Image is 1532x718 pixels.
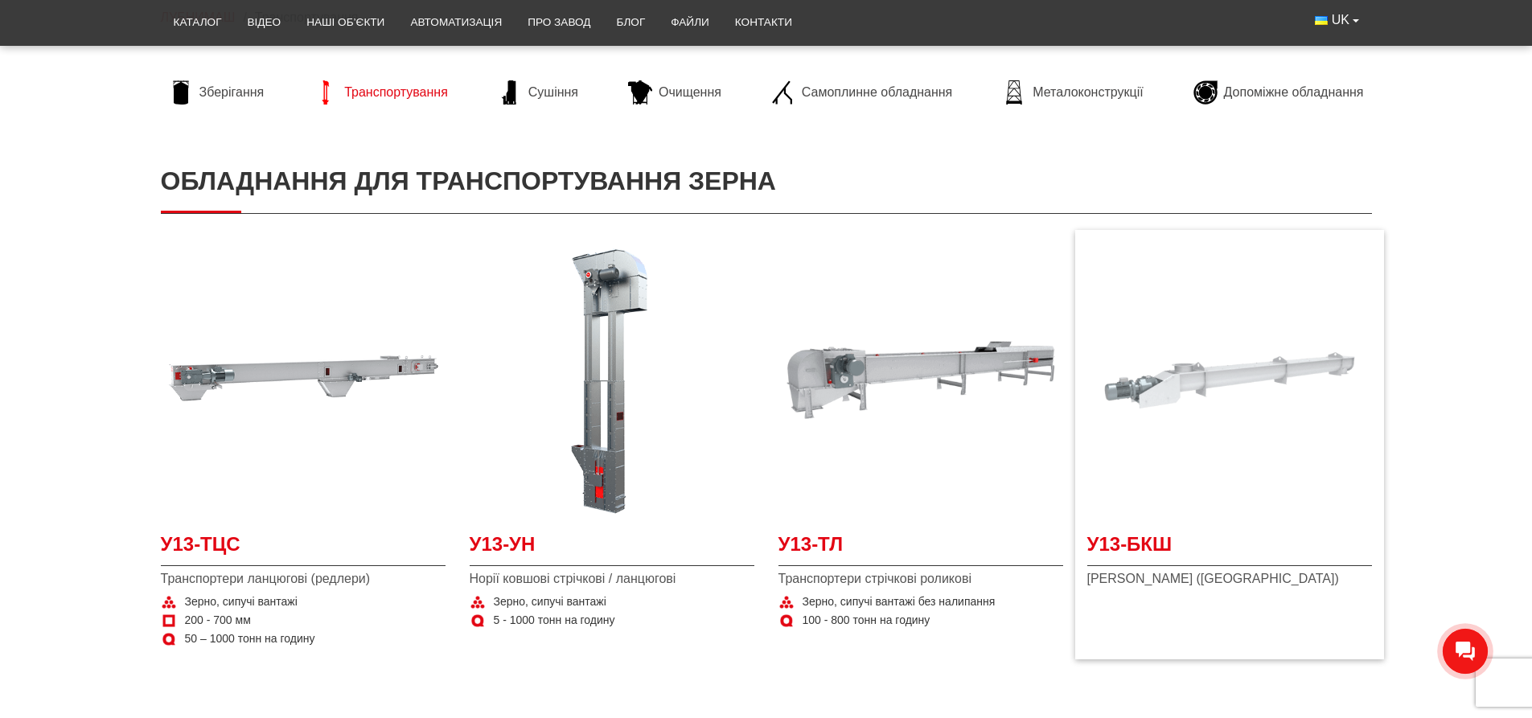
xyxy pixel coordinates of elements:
a: Транспортування [306,80,456,105]
span: Зерно, сипучі вантажі [185,594,298,610]
span: Зерно, сипучі вантажі [494,594,606,610]
span: 200 - 700 мм [185,613,251,629]
a: Блог [603,5,658,40]
a: У13-УН [470,531,754,567]
span: [PERSON_NAME] ([GEOGRAPHIC_DATA]) [1087,570,1372,588]
a: Файли [658,5,722,40]
span: Транспортування [344,84,448,101]
a: Сушіння [490,80,586,105]
span: Сушіння [528,84,578,101]
span: Очищення [659,84,721,101]
a: У13-БКШ [1087,531,1372,567]
a: Зберігання [161,80,273,105]
a: Про завод [515,5,603,40]
span: 50 – 1000 тонн на годину [185,631,315,647]
span: Зерно, сипучі вантажі без налипання [803,594,996,610]
h1: Обладнання для транспортування зерна [161,150,1372,213]
span: 100 - 800 тонн на годину [803,613,930,629]
a: Самоплинне обладнання [763,80,960,105]
span: Транспортери стрічкові роликові [778,570,1063,588]
span: Металоконструкції [1033,84,1143,101]
span: Зберігання [199,84,265,101]
a: Допоміжне обладнання [1185,80,1372,105]
a: Каталог [161,5,235,40]
a: Відео [235,5,294,40]
a: Очищення [620,80,729,105]
img: Українська [1315,16,1328,25]
span: Допоміжне обладнання [1224,84,1364,101]
a: У13-ТЦС [161,531,446,567]
a: У13-ТЛ [778,531,1063,567]
span: Норії ковшові стрічкові / ланцюгові [470,570,754,588]
span: 5 - 1000 тонн на годину [494,613,615,629]
a: Контакти [722,5,805,40]
span: Самоплинне обладнання [802,84,952,101]
span: Транспортери ланцюгові (редлери) [161,570,446,588]
a: Наші об’єкти [294,5,397,40]
a: Металоконструкції [994,80,1151,105]
button: UK [1302,5,1371,35]
span: UK [1332,11,1349,29]
a: Автоматизація [397,5,515,40]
